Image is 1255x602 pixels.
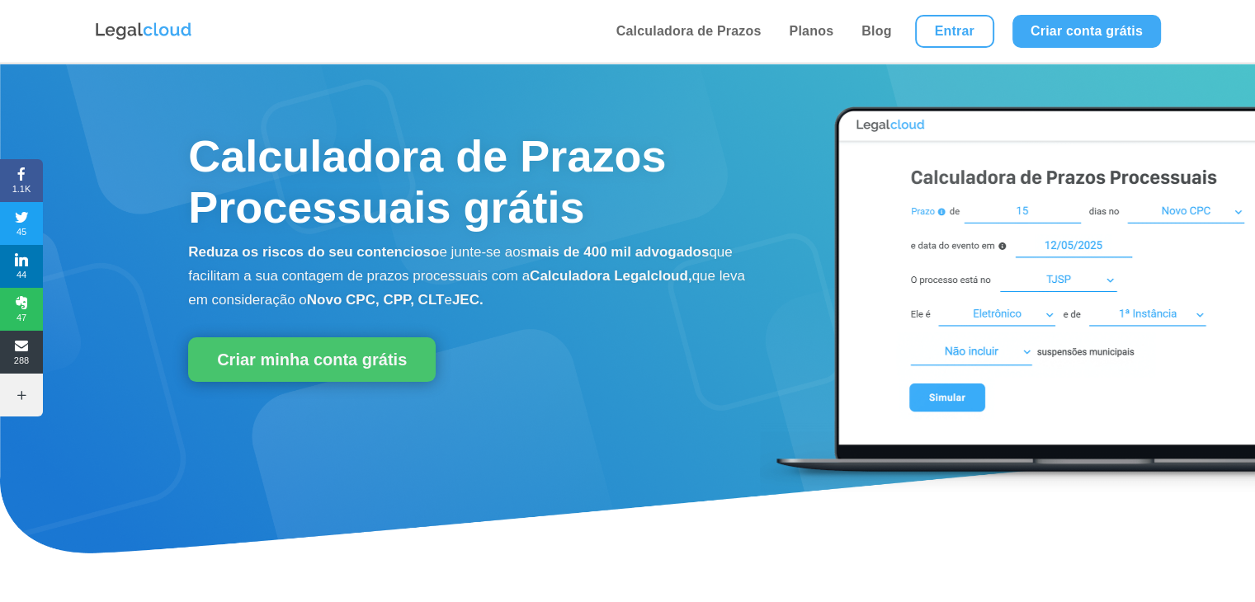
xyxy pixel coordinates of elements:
b: Calculadora Legalcloud, [530,268,692,284]
b: Novo CPC, CPP, CLT [307,292,445,308]
a: Entrar [915,15,994,48]
a: Calculadora de Prazos Processuais Legalcloud [760,482,1255,496]
b: mais de 400 mil advogados [527,244,709,260]
img: Logo da Legalcloud [94,21,193,42]
a: Criar minha conta grátis [188,337,436,382]
b: JEC. [452,292,484,308]
a: Criar conta grátis [1012,15,1161,48]
span: Calculadora de Prazos Processuais grátis [188,131,666,232]
img: Calculadora de Prazos Processuais Legalcloud [760,89,1255,494]
p: e junte-se aos que facilitam a sua contagem de prazos processuais com a que leva em consideração o e [188,241,753,312]
b: Reduza os riscos do seu contencioso [188,244,439,260]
